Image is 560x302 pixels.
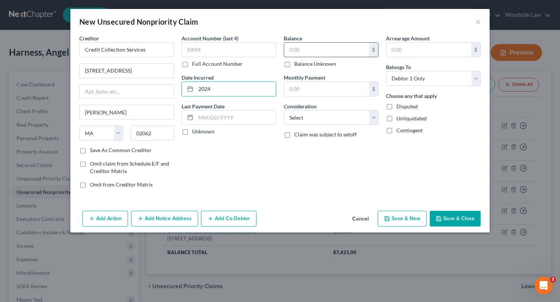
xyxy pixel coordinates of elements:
[131,211,198,226] button: Add Notice Address
[550,277,556,283] span: 3
[430,211,481,226] button: Save & Close
[386,34,430,42] label: Arrearage Amount
[80,105,174,119] input: Enter city...
[131,126,174,141] input: Enter zip...
[284,34,302,42] label: Balance
[196,82,276,96] input: MM/DD/YYYY
[182,34,238,42] label: Account Number (last 4)
[369,43,378,57] div: $
[79,42,174,57] input: Search creditor by name...
[396,103,418,110] span: Disputed
[294,60,336,68] label: Balance Unknown
[284,74,325,81] label: Monthly Payment
[196,111,276,125] input: MM/DD/YYYY
[192,128,214,135] label: Unknown
[378,211,427,226] button: Save & New
[182,102,225,110] label: Last Payment Date
[471,43,480,57] div: $
[90,147,152,154] label: Save As Common Creditor
[386,43,471,57] input: 0.00
[294,131,357,138] span: Claim was subject to setoff
[284,43,369,57] input: 0.00
[201,211,256,226] button: Add Co-Debtor
[82,211,128,226] button: Add Action
[369,82,378,96] div: $
[90,160,169,174] span: Omit claim from Schedule E/F and Creditor Matrix
[284,82,369,96] input: 0.00
[79,35,99,41] span: Creditor
[346,212,375,226] button: Cancel
[386,64,411,70] span: Belongs To
[192,60,243,68] label: Full Account Number
[535,277,553,295] iframe: Intercom live chat
[79,16,198,27] div: New Unsecured Nonpriority Claim
[284,102,317,110] label: Consideration
[80,64,174,78] input: Enter address...
[80,84,174,99] input: Apt, Suite, etc...
[90,181,153,188] span: Omit from Creditor Matrix
[182,42,276,57] input: XXXX
[475,17,481,26] button: ×
[396,115,427,121] span: Unliquidated
[396,127,423,133] span: Contingent
[182,74,214,81] label: Date Incurred
[386,92,437,100] label: Choose any that apply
